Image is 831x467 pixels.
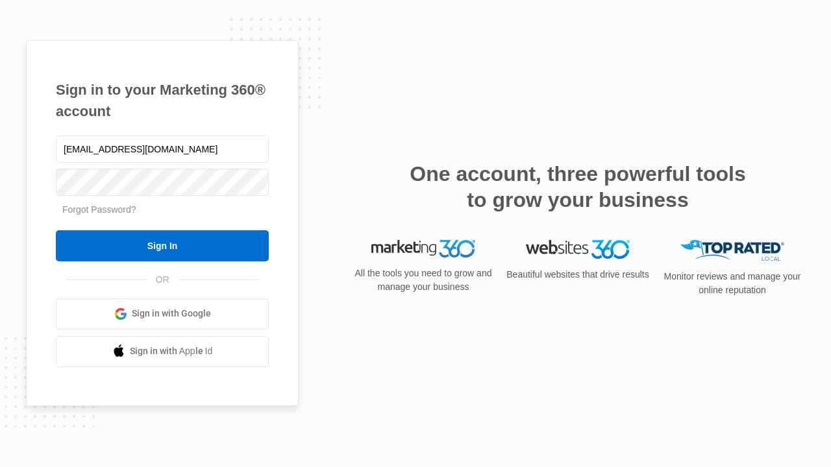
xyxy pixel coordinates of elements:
[130,344,213,358] span: Sign in with Apple Id
[406,161,750,213] h2: One account, three powerful tools to grow your business
[147,273,179,287] span: OR
[56,230,269,261] input: Sign In
[526,240,630,259] img: Websites 360
[62,204,136,215] a: Forgot Password?
[680,240,784,261] img: Top Rated Local
[351,267,496,294] p: All the tools you need to grow and manage your business
[56,336,269,367] a: Sign in with Apple Id
[56,136,269,163] input: Email
[505,268,651,281] p: Beautiful websites that drive results
[660,270,805,297] p: Monitor reviews and manage your online reputation
[132,307,211,320] span: Sign in with Google
[56,79,269,122] h1: Sign in to your Marketing 360® account
[371,240,475,258] img: Marketing 360
[56,298,269,329] a: Sign in with Google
